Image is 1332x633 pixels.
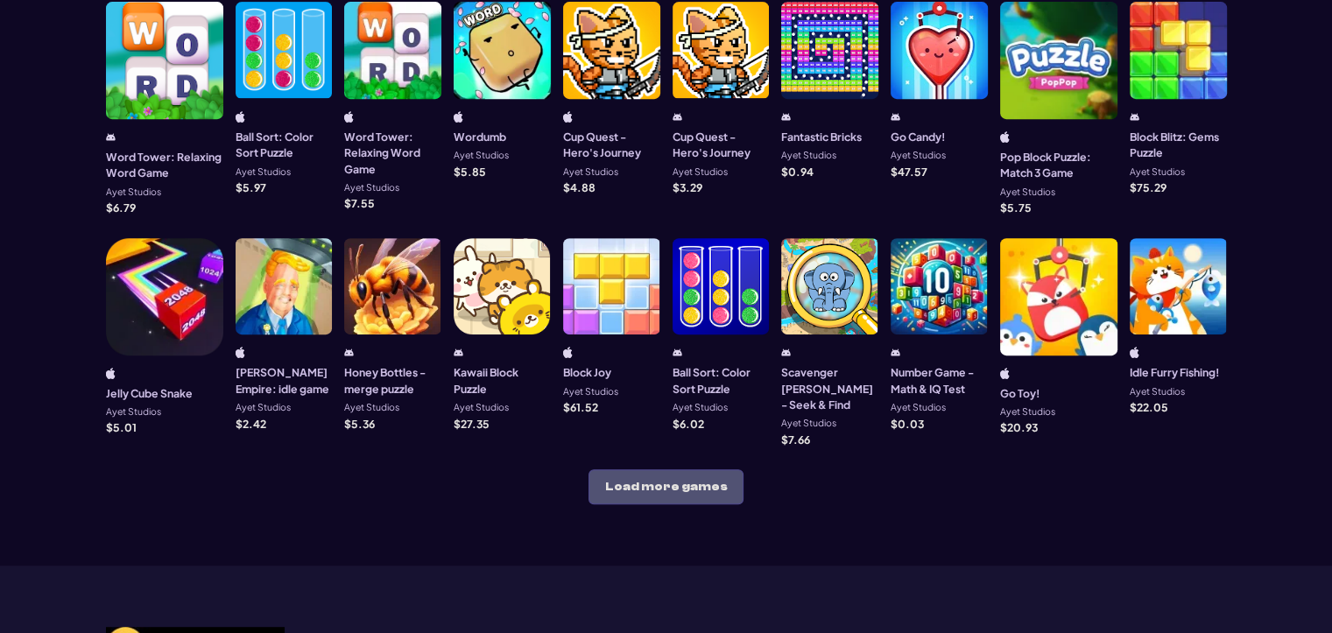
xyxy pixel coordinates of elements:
[344,364,441,397] h3: Honey Bottles - merge puzzle
[563,111,573,123] img: ios
[781,418,836,428] p: Ayet Studios
[781,111,791,123] img: android
[1130,129,1227,161] h3: Block Blitz: Gems Puzzle
[1130,182,1166,193] p: $ 75.29
[454,364,551,397] h3: Kawaii Block Puzzle
[344,111,354,123] img: ios
[781,364,878,412] h3: Scavenger [PERSON_NAME] - Seek & Find
[236,182,266,193] p: $ 5.97
[236,364,333,397] h3: [PERSON_NAME] Empire: idle game
[454,347,463,358] img: android
[454,166,486,177] p: $ 5.85
[106,385,193,401] h3: Jelly Cube Snake
[673,418,704,429] p: $ 6.02
[1000,422,1038,433] p: $ 20.93
[891,166,927,177] p: $ 47.57
[344,129,441,177] h3: Word Tower: Relaxing Word Game
[454,111,463,123] img: ios
[1000,407,1055,417] p: Ayet Studios
[563,387,618,397] p: Ayet Studios
[1000,187,1055,197] p: Ayet Studios
[673,182,702,193] p: $ 3.29
[106,422,137,433] p: $ 5.01
[891,418,924,429] p: $ 0.03
[1000,131,1010,143] img: ios
[563,182,596,193] p: $ 4.88
[1000,202,1032,213] p: $ 5.75
[781,434,810,445] p: $ 7.66
[106,368,116,379] img: ios
[781,151,836,160] p: Ayet Studios
[891,347,900,358] img: android
[781,347,791,358] img: android
[1000,368,1010,379] img: ios
[236,418,266,429] p: $ 2.42
[344,347,354,358] img: android
[454,129,506,144] h3: Wordumb
[1130,111,1139,123] img: android
[673,111,682,123] img: android
[1000,385,1040,401] h3: Go Toy!
[1130,402,1168,412] p: $ 22.05
[1130,167,1185,177] p: Ayet Studios
[891,151,946,160] p: Ayet Studios
[781,129,862,144] h3: Fantastic Bricks
[1130,364,1220,380] h3: Idle Furry Fishing!
[344,198,375,208] p: $ 7.55
[106,407,161,417] p: Ayet Studios
[891,129,946,144] h3: Go Candy!
[236,403,291,412] p: Ayet Studios
[891,364,988,397] h3: Number Game - Math & IQ Test
[588,469,744,504] button: Load more games
[781,166,814,177] p: $ 0.94
[344,403,399,412] p: Ayet Studios
[563,167,618,177] p: Ayet Studios
[236,111,245,123] img: ios
[454,151,509,160] p: Ayet Studios
[891,111,900,123] img: android
[106,202,136,213] p: $ 6.79
[1130,347,1139,358] img: ios
[236,347,245,358] img: ios
[563,347,573,358] img: ios
[563,364,611,380] h3: Block Joy
[1000,149,1117,181] h3: Pop Block Puzzle: Match 3 Game
[106,187,161,197] p: Ayet Studios
[673,364,770,397] h3: Ball Sort: Color Sort Puzzle
[563,129,660,161] h3: Cup Quest - Hero's Journey
[1130,387,1185,397] p: Ayet Studios
[673,129,770,161] h3: Cup Quest - Hero's Journey
[344,418,375,429] p: $ 5.36
[891,403,946,412] p: Ayet Studios
[673,347,682,358] img: android
[106,149,223,181] h3: Word Tower: Relaxing Word Game
[236,167,291,177] p: Ayet Studios
[106,131,116,143] img: android
[673,167,728,177] p: Ayet Studios
[454,418,490,429] p: $ 27.35
[563,402,598,412] p: $ 61.52
[344,183,399,193] p: Ayet Studios
[673,403,728,412] p: Ayet Studios
[236,129,333,161] h3: Ball Sort: Color Sort Puzzle
[454,403,509,412] p: Ayet Studios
